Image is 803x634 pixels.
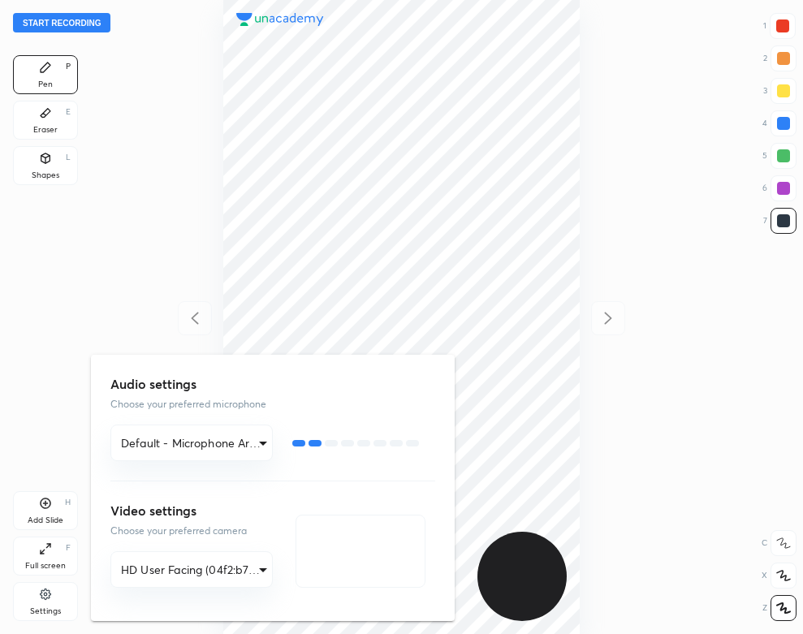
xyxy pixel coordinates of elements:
[110,374,435,394] h3: Audio settings
[110,524,273,538] p: Choose your preferred camera
[110,425,273,461] div: Default - Microphone Array (Realtek(R) Audio)
[110,501,273,520] h3: Video settings
[110,551,273,588] div: Default - Microphone Array (Realtek(R) Audio)
[110,397,435,412] p: Choose your preferred microphone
